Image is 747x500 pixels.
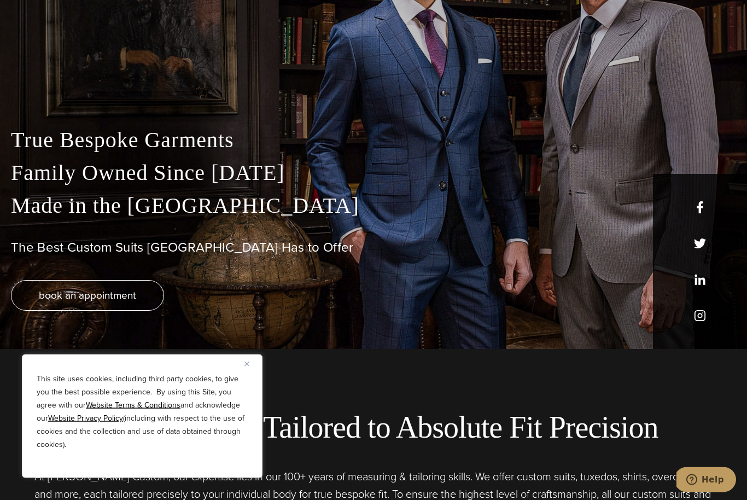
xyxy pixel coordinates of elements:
a: Website Terms & Conditions [86,399,180,411]
h1: The Best Custom Suits [GEOGRAPHIC_DATA] Has to Offer [11,240,736,256]
a: book an appointment [11,281,164,311]
button: Close [244,357,258,370]
iframe: Opens a widget where you can chat to one of our agents [676,467,736,495]
img: Close [244,362,249,367]
a: Website Privacy Policy [48,412,123,424]
p: This site uses cookies, including third party cookies, to give you the best possible experience. ... [37,373,248,451]
span: book an appointment [39,288,136,304]
p: True Bespoke Garments Family Owned Since [DATE] Made in the [GEOGRAPHIC_DATA] [11,124,736,223]
h2: Bespoke Suits Tailored to Absolute Fit Precision [11,410,736,446]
